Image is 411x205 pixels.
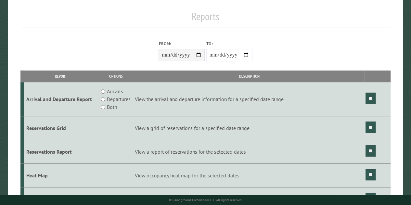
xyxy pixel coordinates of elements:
[24,70,98,82] th: Report
[134,82,365,116] td: View the arrival and departure information for a specified date range
[24,116,98,140] td: Reservations Grid
[134,163,365,187] td: View occupancy heat map for the selected dates
[107,87,123,95] label: Arrivals
[134,140,365,163] td: View a report of reservations for the selected dates
[98,70,134,82] th: Options
[134,116,365,140] td: View a grid of reservations for a specified date range
[169,198,242,202] small: © Campground Commander LLC. All rights reserved.
[134,70,365,82] th: Description
[107,95,131,103] label: Departures
[107,103,117,111] label: Both
[24,163,98,187] td: Heat Map
[24,140,98,163] td: Reservations Report
[24,82,98,116] td: Arrival and Departure Report
[159,41,205,47] label: From:
[20,10,391,28] h1: Reports
[206,41,252,47] label: To:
